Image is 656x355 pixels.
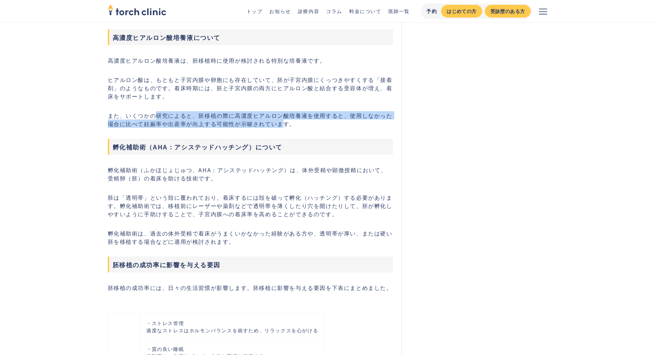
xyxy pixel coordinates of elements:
a: 受診歴のある方 [485,5,531,18]
td: ・ストレス管理 過度なストレスはホルモンバランスを崩すため、リラックスを心がける [140,314,324,340]
p: ヒアルロン酸は、もともと子宮内膜や卵胞にも存在していて、胚が子宮内膜にくっつきやすくする「接着剤」のようなものです。着床時期には、胚と子宮内膜の両方にヒアルロン酸と結合する受容体が増え、着床をサ... [108,75,393,100]
p: 胚は「透明帯」という殻に覆われており、着床するには殻を破って孵化（ハッチング）する必要があります。孵化補助術では、移植前にレーザーや薬剤などで透明帯を薄くしたり穴を開けたりして、胚が孵化しやすい... [108,193,393,218]
p: 高濃度ヒアルロン酸培養液は、胚移植時に使用が検討される特別な培養液です。 [108,56,393,64]
a: 医師一覧 [388,8,410,14]
div: 受診歴のある方 [490,8,525,15]
a: 診療内容 [298,8,319,14]
h3: 高濃度ヒアルロン酸培養液について [108,29,393,45]
a: お知らせ [269,8,291,14]
p: また、いくつかの研究によると、胚移植の際に高濃度ヒアルロン酸培養液を使用すると、使用しなかった場合に比べて妊娠率や出産率が向上する可能性が示唆されています。 [108,111,393,128]
a: コラム [326,8,342,14]
p: 孵化補助術（ふかほじょじゅつ、AHA：アシステッドハッチング）は、体外受精や顕微授精において、受精卵（胚）の着床を助ける技術です。 [108,166,393,182]
a: home [108,5,166,17]
img: torch clinic [108,2,166,17]
a: 料金について [349,8,382,14]
div: 予約 [426,8,437,15]
h3: 胚移植の成功率に影響を与える要因 [108,257,393,272]
div: はじめての方 [447,8,476,15]
h3: 孵化補助術（AHA：アシステッドハッチング）について [108,139,393,155]
a: トップ [247,8,263,14]
p: 孵化補助術は、過去の体外受精で着床がうまくいかなかった経験がある方や、透明帯が厚い、または硬い胚を移植する場合などに適用が検討されます。 [108,229,393,246]
p: 胚移植の成功率には、日々の生活習慣が影響します。胚移植に影響を与える要因を下表にまとめました。 [108,283,393,292]
a: はじめての方 [441,5,482,18]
